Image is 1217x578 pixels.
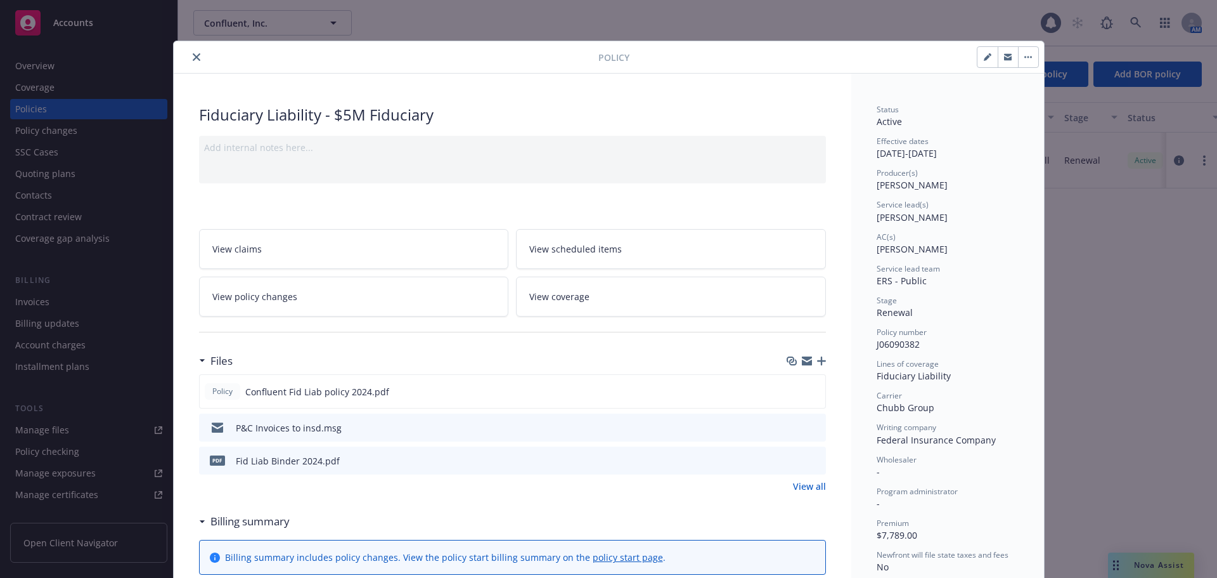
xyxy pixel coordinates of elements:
[877,422,936,433] span: Writing company
[199,277,509,317] a: View policy changes
[877,167,918,178] span: Producer(s)
[877,211,948,223] span: [PERSON_NAME]
[212,290,297,303] span: View policy changes
[877,136,929,147] span: Effective dates
[877,104,899,115] span: Status
[212,242,262,256] span: View claims
[877,327,927,338] span: Policy number
[877,295,897,306] span: Stage
[877,179,948,191] span: [PERSON_NAME]
[809,421,821,435] button: preview file
[210,513,290,530] h3: Billing summary
[516,277,826,317] a: View coverage
[877,561,889,573] span: No
[877,454,917,465] span: Wholesaler
[877,232,896,242] span: AC(s)
[236,454,340,468] div: Fid Liab Binder 2024.pdf
[877,275,927,287] span: ERS - Public
[877,306,913,319] span: Renewal
[199,353,233,369] div: Files
[877,529,917,541] span: $7,789.00
[199,229,509,269] a: View claims
[529,290,589,303] span: View coverage
[210,386,235,397] span: Policy
[877,497,880,509] span: -
[789,454,799,468] button: download file
[877,338,920,350] span: J06090382
[199,513,290,530] div: Billing summary
[809,385,820,398] button: preview file
[877,390,902,401] span: Carrier
[516,229,826,269] a: View scheduled items
[789,385,799,398] button: download file
[225,551,666,564] div: Billing summary includes policy changes. View the policy start billing summary on the .
[877,486,958,497] span: Program administrator
[789,421,799,435] button: download file
[877,549,1008,560] span: Newfront will file state taxes and fees
[877,199,929,210] span: Service lead(s)
[877,466,880,478] span: -
[204,141,821,154] div: Add internal notes here...
[598,51,629,64] span: Policy
[809,454,821,468] button: preview file
[877,358,939,369] span: Lines of coverage
[877,402,934,414] span: Chubb Group
[189,49,204,65] button: close
[199,104,826,126] div: Fiduciary Liability - $5M Fiduciary
[210,456,225,465] span: pdf
[877,243,948,255] span: [PERSON_NAME]
[877,434,996,446] span: Federal Insurance Company
[877,136,1019,160] div: [DATE] - [DATE]
[793,480,826,493] a: View all
[877,263,940,274] span: Service lead team
[236,421,342,435] div: P&C Invoices to insd.msg
[877,518,909,529] span: Premium
[245,385,389,398] span: Confluent Fid Liab policy 2024.pdf
[593,551,663,563] a: policy start page
[529,242,622,256] span: View scheduled items
[877,369,1019,383] div: Fiduciary Liability
[877,115,902,128] span: Active
[210,353,233,369] h3: Files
